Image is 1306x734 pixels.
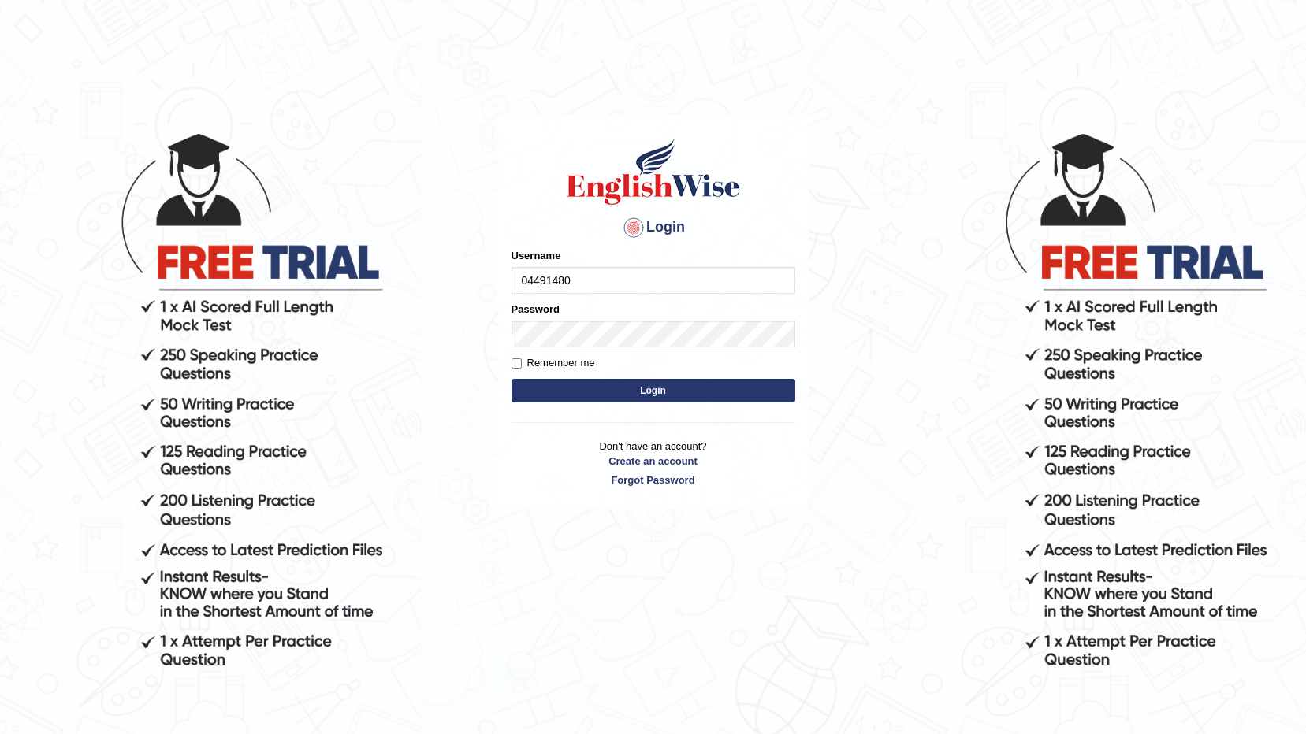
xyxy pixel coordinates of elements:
[512,358,522,369] input: Remember me
[512,473,795,487] a: Forgot Password
[512,379,795,402] button: Login
[564,136,743,207] img: Logo of English Wise sign in for intelligent practice with AI
[512,215,795,240] h4: Login
[512,302,560,317] label: Password
[512,454,795,469] a: Create an account
[512,439,795,487] p: Don't have an account?
[512,355,595,371] label: Remember me
[512,248,561,263] label: Username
